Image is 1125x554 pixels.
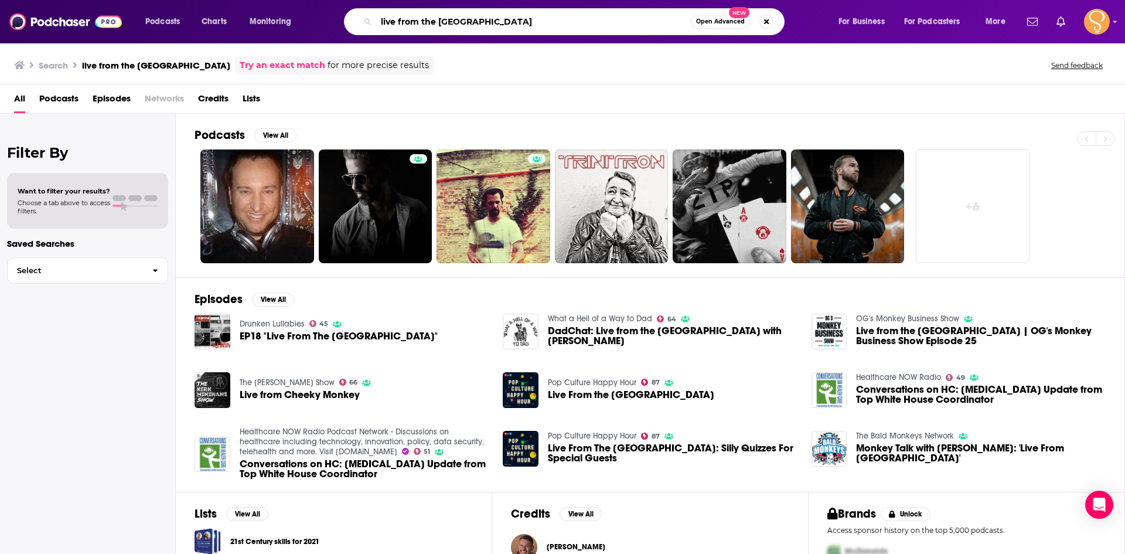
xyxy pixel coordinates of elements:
div: Search podcasts, credits, & more... [355,8,796,35]
a: All [14,89,25,113]
button: open menu [896,12,977,31]
span: DadChat: Live from the [GEOGRAPHIC_DATA] with [PERSON_NAME] [548,326,797,346]
span: [PERSON_NAME] [547,542,605,552]
span: 51 [424,449,430,454]
a: Charts [194,12,234,31]
span: 66 [349,380,357,385]
a: 64 [657,315,676,322]
button: View All [226,507,268,521]
img: EP18 "Live From The Monkey House" [195,314,230,349]
button: View All [254,128,296,142]
a: What a Hell of a Way to Dad [548,314,652,324]
span: 45 [319,321,328,327]
span: Podcasts [145,13,180,30]
img: Monkey Talk with Logan Creed: 'Live From Tyrone' [812,431,847,467]
a: PodcastsView All [195,128,296,142]
a: OG's Monkey Business Show [856,314,959,324]
a: EpisodesView All [195,292,294,307]
span: New [729,7,750,18]
button: Select [7,257,168,284]
a: ListsView All [195,507,268,521]
h2: Podcasts [195,128,245,142]
button: open menu [137,12,195,31]
span: Conversations on HC: [MEDICAL_DATA] Update from Top White House Coordinator [856,385,1106,405]
button: open menu [830,12,899,31]
a: DadChat: Live from the Monkey House with Jack Forman [548,326,797,346]
span: for more precise results [328,59,429,72]
a: 45 [309,320,329,327]
span: Select [8,267,143,274]
button: Open AdvancedNew [691,15,750,29]
span: Monitoring [250,13,291,30]
span: Logged in as RebeccaAtkinson [1084,9,1110,35]
a: Show notifications dropdown [1022,12,1042,32]
img: Live From The Bell House: Silly Quizzes For Special Guests [503,431,538,467]
button: View All [252,293,294,307]
a: The Kirk Minihane Show [240,378,335,388]
a: Conversations on HC: Monkeypox Update from Top White House Coordinator [240,459,489,479]
span: Monkey Talk with [PERSON_NAME]: 'Live From [GEOGRAPHIC_DATA]' [856,443,1106,463]
h2: Episodes [195,292,243,307]
a: Credits [198,89,229,113]
a: Episodes [93,89,131,113]
a: Healthcare NOW Radio [856,372,941,382]
span: 64 [667,317,676,322]
h3: live from the [GEOGRAPHIC_DATA] [82,60,230,71]
span: Live from the [GEOGRAPHIC_DATA] | OG's Monkey Business Show Episode 25 [856,326,1106,346]
p: Access sponsor history on the top 5,000 podcasts. [827,526,1106,535]
span: For Podcasters [904,13,960,30]
span: 87 [652,380,660,385]
input: Search podcasts, credits, & more... [376,12,691,31]
button: Show profile menu [1084,9,1110,35]
span: For Business [838,13,885,30]
a: Live From The Bell House: Silly Quizzes For Special Guests [548,443,797,463]
a: Try an exact match [240,59,325,72]
img: Conversations on HC: Monkeypox Update from Top White House Coordinator [812,372,847,408]
a: Pop Culture Happy Hour [548,431,636,441]
img: Live from the Sunflower House | OG's Monkey Business Show Episode 25 [812,314,847,349]
span: EP18 "Live From The [GEOGRAPHIC_DATA]" [240,331,438,341]
a: Pop Culture Happy Hour [548,378,636,388]
a: Live From the Bell House [548,390,714,400]
a: 66 [339,379,358,386]
a: DadChat: Live from the Monkey House with Jack Forman [503,314,538,349]
span: Open Advanced [696,19,745,25]
h2: Brands [827,507,876,521]
a: 21st Century skills for 2021 [230,535,319,548]
a: 49 [946,374,965,381]
span: Live From The [GEOGRAPHIC_DATA]: Silly Quizzes For Special Guests [548,443,797,463]
a: Healthcare NOW Radio Podcast Network - Discussions on healthcare including technology, innovation... [240,427,484,457]
h2: Lists [195,507,217,521]
h2: Filter By [7,144,168,161]
p: Saved Searches [7,238,168,249]
a: Monkey Talk with Logan Creed: 'Live From Tyrone' [856,443,1106,463]
span: Live From the [GEOGRAPHIC_DATA] [548,390,714,400]
a: 87 [641,433,660,440]
img: Live from Cheeky Monkey [195,372,230,408]
a: Live from the Sunflower House | OG's Monkey Business Show Episode 25 [856,326,1106,346]
a: 87 [641,379,660,386]
button: Send feedback [1048,60,1106,70]
a: 51 [414,448,431,455]
img: Live From the Bell House [503,372,538,408]
a: Lists [243,89,260,113]
a: Podcasts [39,89,79,113]
img: User Profile [1084,9,1110,35]
img: Conversations on HC: Monkeypox Update from Top White House Coordinator [195,437,230,473]
a: Show notifications dropdown [1052,12,1070,32]
a: Live from Cheeky Monkey [240,390,360,400]
a: Drunken Lullabies [240,319,305,329]
img: Podchaser - Follow, Share and Rate Podcasts [9,11,122,33]
button: View All [560,507,602,521]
